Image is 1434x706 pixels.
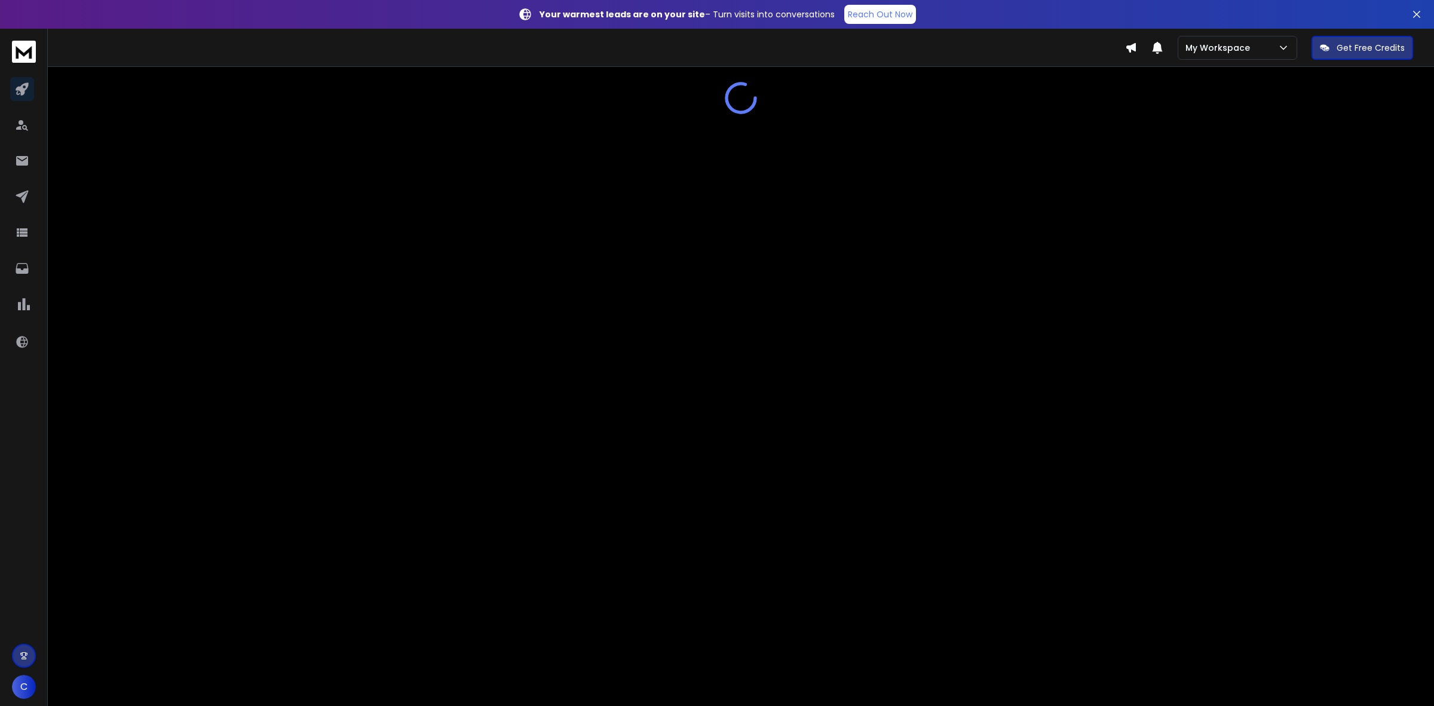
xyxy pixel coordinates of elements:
p: My Workspace [1185,42,1255,54]
button: C [12,675,36,699]
p: – Turn visits into conversations [540,8,835,20]
strong: Your warmest leads are on your site [540,8,705,20]
p: Reach Out Now [848,8,912,20]
p: Get Free Credits [1337,42,1405,54]
a: Reach Out Now [844,5,916,24]
img: logo [12,41,36,63]
button: Get Free Credits [1312,36,1413,60]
